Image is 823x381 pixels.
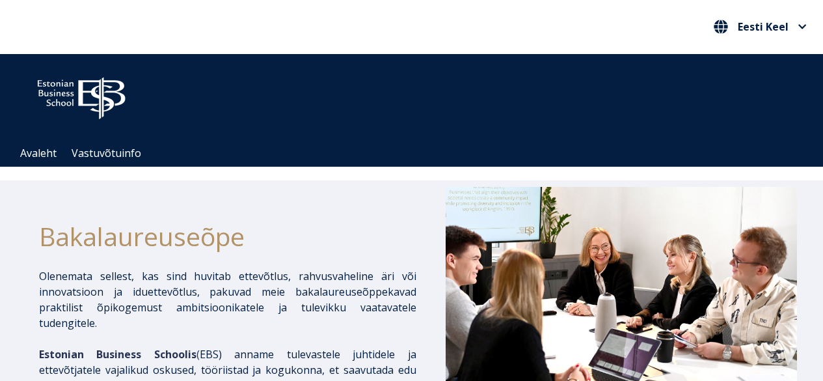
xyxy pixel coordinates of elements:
[26,67,137,123] img: ebs_logo2016_white
[710,16,810,37] button: Eesti Keel
[72,146,141,160] a: Vastuvõtuinfo
[39,347,200,361] span: (
[39,217,416,255] h1: Bakalaureuseõpe
[710,16,810,38] nav: Vali oma keel
[39,347,196,361] span: Estonian Business Schoolis
[738,21,789,32] span: Eesti Keel
[13,140,823,167] div: Navigation Menu
[20,146,57,160] a: Avaleht
[39,268,416,331] p: Olenemata sellest, kas sind huvitab ettevõtlus, rahvusvaheline äri või innovatsioon ja iduettevõt...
